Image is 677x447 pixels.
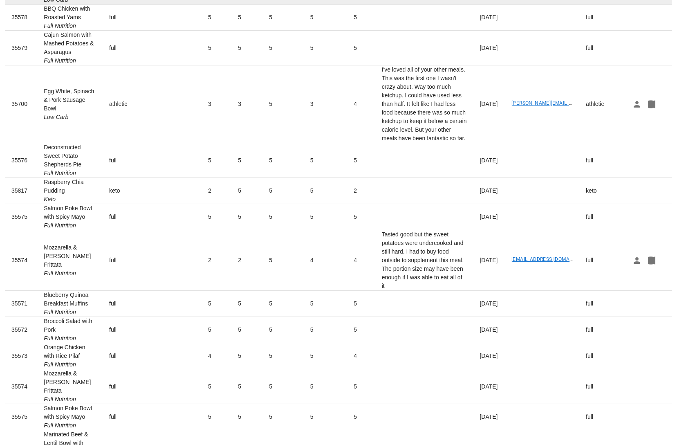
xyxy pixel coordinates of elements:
[347,178,375,204] td: 2
[347,343,375,369] td: 4
[347,369,375,404] td: 5
[304,317,347,343] td: 5
[347,31,375,65] td: 5
[262,317,304,343] td: 5
[37,4,103,31] td: BBQ Chicken with Roasted Yams
[473,4,505,31] td: [DATE]
[37,343,103,369] td: Orange Chicken with Rice Pilaf
[473,65,505,143] td: [DATE]
[231,230,262,291] td: 2
[579,369,623,404] td: full
[37,31,103,65] td: Cajun Salmon with Mashed Potatoes & Asparagus
[202,178,231,204] td: 2
[347,143,375,178] td: 5
[5,369,37,404] td: 35574
[44,361,76,368] i: Full Nutrition
[304,31,347,65] td: 5
[44,196,56,202] i: Keto
[103,369,146,404] td: full
[579,204,623,230] td: full
[375,65,473,143] td: I've loved all of your other meals. This was the first one I wasn't crazy about. Way too much ket...
[37,230,103,291] td: Mozzarella & [PERSON_NAME] Frittata
[103,143,146,178] td: full
[304,204,347,230] td: 5
[231,143,262,178] td: 5
[44,114,68,120] i: Low Carb
[5,230,37,291] td: 35574
[262,143,304,178] td: 5
[304,178,347,204] td: 5
[202,404,231,430] td: 5
[579,31,623,65] td: full
[202,204,231,230] td: 5
[579,230,623,291] td: full
[202,317,231,343] td: 5
[262,178,304,204] td: 5
[202,65,231,143] td: 3
[347,204,375,230] td: 5
[37,317,103,343] td: Broccoli Salad with Pork
[44,396,76,402] i: Full Nutrition
[5,143,37,178] td: 35576
[231,178,262,204] td: 5
[304,4,347,31] td: 5
[37,291,103,317] td: Blueberry Quinoa Breakfast Muffins
[473,343,505,369] td: [DATE]
[304,404,347,430] td: 5
[262,31,304,65] td: 5
[473,31,505,65] td: [DATE]
[44,422,76,429] i: Full Nutrition
[37,404,103,430] td: Salmon Poke Bowl with Spicy Mayo
[262,404,304,430] td: 5
[231,369,262,404] td: 5
[262,291,304,317] td: 5
[347,65,375,143] td: 4
[44,57,76,64] i: Full Nutrition
[44,22,76,29] i: Full Nutrition
[579,143,623,178] td: full
[511,100,672,106] a: [PERSON_NAME][EMAIL_ADDRESS][PERSON_NAME][DOMAIN_NAME]
[347,291,375,317] td: 5
[304,343,347,369] td: 5
[473,404,505,430] td: [DATE]
[231,4,262,31] td: 5
[103,230,146,291] td: full
[103,31,146,65] td: full
[473,230,505,291] td: [DATE]
[231,291,262,317] td: 5
[304,230,347,291] td: 4
[37,204,103,230] td: Salmon Poke Bowl with Spicy Mayo
[44,222,76,229] i: Full Nutrition
[5,404,37,430] td: 35575
[5,343,37,369] td: 35573
[511,256,593,262] a: [EMAIL_ADDRESS][DOMAIN_NAME]
[5,317,37,343] td: 35572
[37,143,103,178] td: Deconstructed Sweet Potato Shepherds Pie
[579,65,623,143] td: athletic
[262,343,304,369] td: 5
[231,317,262,343] td: 5
[44,270,76,276] i: Full Nutrition
[262,65,304,143] td: 5
[202,4,231,31] td: 5
[347,230,375,291] td: 4
[103,291,146,317] td: full
[103,317,146,343] td: full
[473,291,505,317] td: [DATE]
[579,317,623,343] td: full
[231,204,262,230] td: 5
[44,309,76,315] i: Full Nutrition
[103,404,146,430] td: full
[262,204,304,230] td: 5
[5,4,37,31] td: 35578
[304,143,347,178] td: 5
[202,31,231,65] td: 5
[231,65,262,143] td: 3
[103,65,146,143] td: athletic
[44,335,76,341] i: Full Nutrition
[202,369,231,404] td: 5
[579,404,623,430] td: full
[579,343,623,369] td: full
[262,369,304,404] td: 5
[44,170,76,176] i: Full Nutrition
